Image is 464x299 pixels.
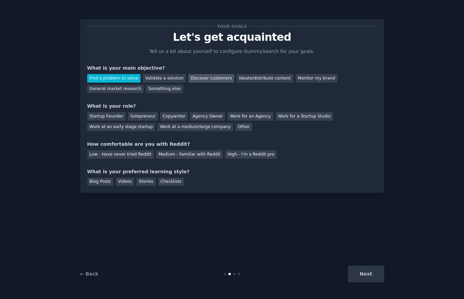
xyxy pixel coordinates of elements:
[225,150,277,159] div: High - I'm a Reddit pro
[87,65,377,72] div: What is your main objective?
[87,31,377,43] p: Let's get acquainted
[87,168,377,175] div: What is your preferred learning style?
[87,150,154,159] div: Low - Have never tried Reddit
[158,178,184,186] div: Checklists
[146,85,183,93] div: Something else
[136,178,155,186] div: Stories
[157,123,233,131] div: Work at a medium/large company
[296,74,337,83] div: Monitor my brand
[190,112,225,121] div: Agency Owner
[87,123,155,131] div: Work at an early stage startup
[236,123,252,131] div: Other
[188,74,234,83] div: Discover customers
[87,141,377,148] div: How comfortable are you with Reddit?
[156,150,223,159] div: Medium - Familiar with Reddit
[276,112,333,121] div: Work for a Startup Studio
[160,112,188,121] div: Copywriter
[87,103,377,110] div: What is your role?
[80,271,98,277] a: ← Back
[87,178,113,186] div: Blog Posts
[147,48,318,55] p: Tell us a bit about yourself to configure GummySearch for your goals.
[87,85,144,93] div: General market research
[128,112,158,121] div: Solopreneur
[227,112,273,121] div: Work for an Agency
[87,112,126,121] div: Startup Founder
[87,74,141,83] div: Find a problem to solve
[237,74,293,83] div: Ideate/distribute content
[216,23,248,30] span: Your goals
[116,178,134,186] div: Videos
[143,74,186,83] div: Validate a solution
